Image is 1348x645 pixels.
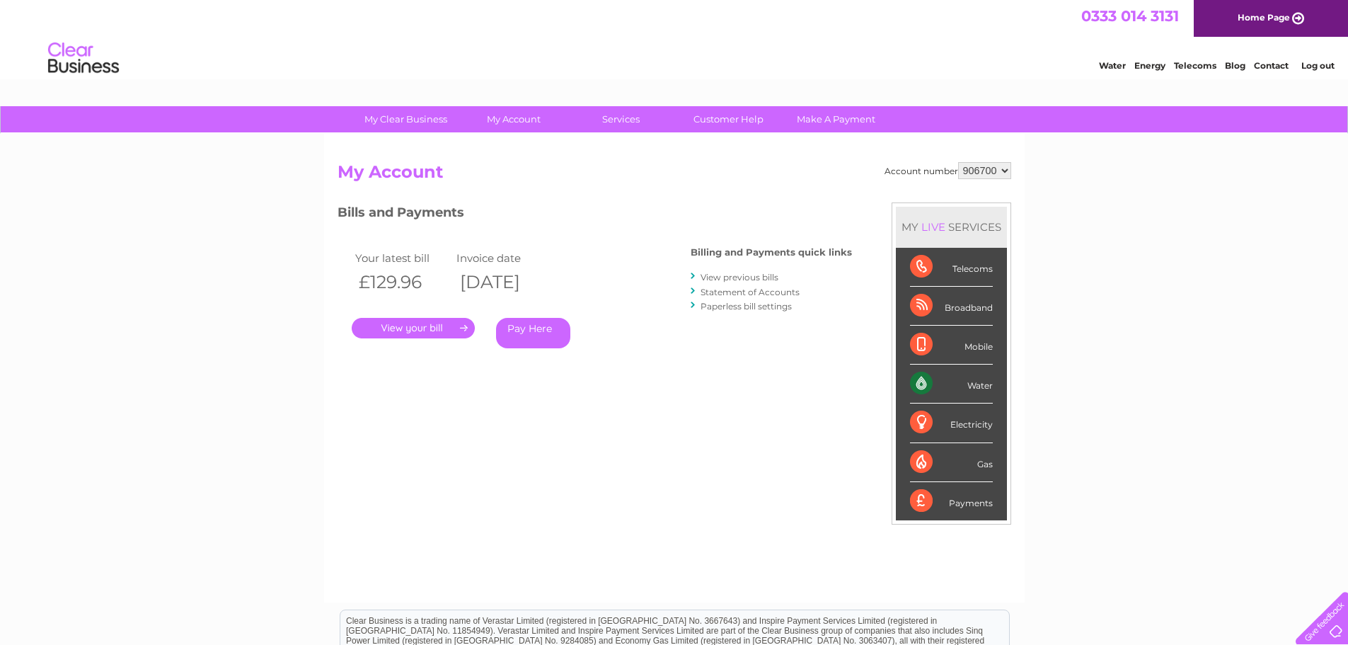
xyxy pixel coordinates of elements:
[910,404,993,443] div: Electricity
[1254,60,1289,71] a: Contact
[896,207,1007,247] div: MY SERVICES
[338,202,852,227] h3: Bills and Payments
[340,8,1009,69] div: Clear Business is a trading name of Verastar Limited (registered in [GEOGRAPHIC_DATA] No. 3667643...
[47,37,120,80] img: logo.png
[910,443,993,482] div: Gas
[1134,60,1165,71] a: Energy
[885,162,1011,179] div: Account number
[701,272,778,282] a: View previous bills
[910,287,993,326] div: Broadband
[455,106,572,132] a: My Account
[910,365,993,404] div: Water
[1099,60,1126,71] a: Water
[1174,60,1216,71] a: Telecoms
[1225,60,1245,71] a: Blog
[352,249,454,268] td: Your latest bill
[691,247,852,258] h4: Billing and Payments quick links
[1081,7,1179,25] a: 0333 014 3131
[918,220,948,234] div: LIVE
[338,162,1011,189] h2: My Account
[453,268,555,297] th: [DATE]
[701,287,800,297] a: Statement of Accounts
[496,318,570,348] a: Pay Here
[352,268,454,297] th: £129.96
[352,318,475,338] a: .
[910,248,993,287] div: Telecoms
[670,106,787,132] a: Customer Help
[701,301,792,312] a: Paperless bill settings
[1301,60,1335,71] a: Log out
[910,482,993,520] div: Payments
[347,106,464,132] a: My Clear Business
[910,326,993,365] div: Mobile
[563,106,679,132] a: Services
[453,249,555,268] td: Invoice date
[778,106,894,132] a: Make A Payment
